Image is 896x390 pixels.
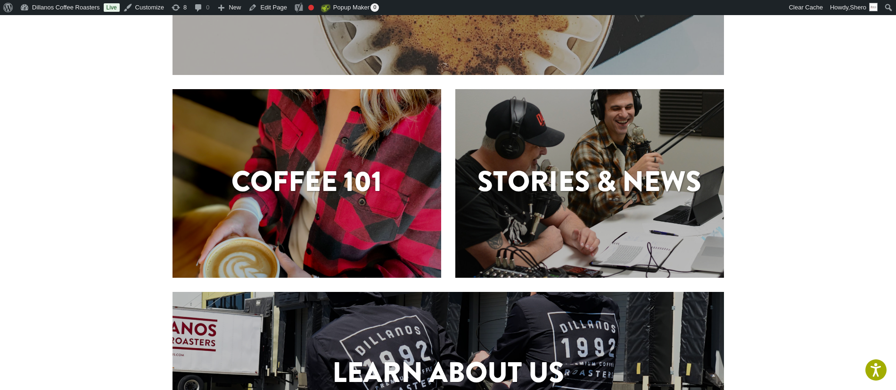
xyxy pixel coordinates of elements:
a: Stories & News [455,89,724,278]
a: Live [104,3,120,12]
span: 0 [370,3,379,12]
a: Coffee 101 [173,89,441,278]
h1: Coffee 101 [173,160,441,203]
h1: Stories & News [455,160,724,203]
div: Focus keyphrase not set [308,5,314,10]
span: Shero [850,4,866,11]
